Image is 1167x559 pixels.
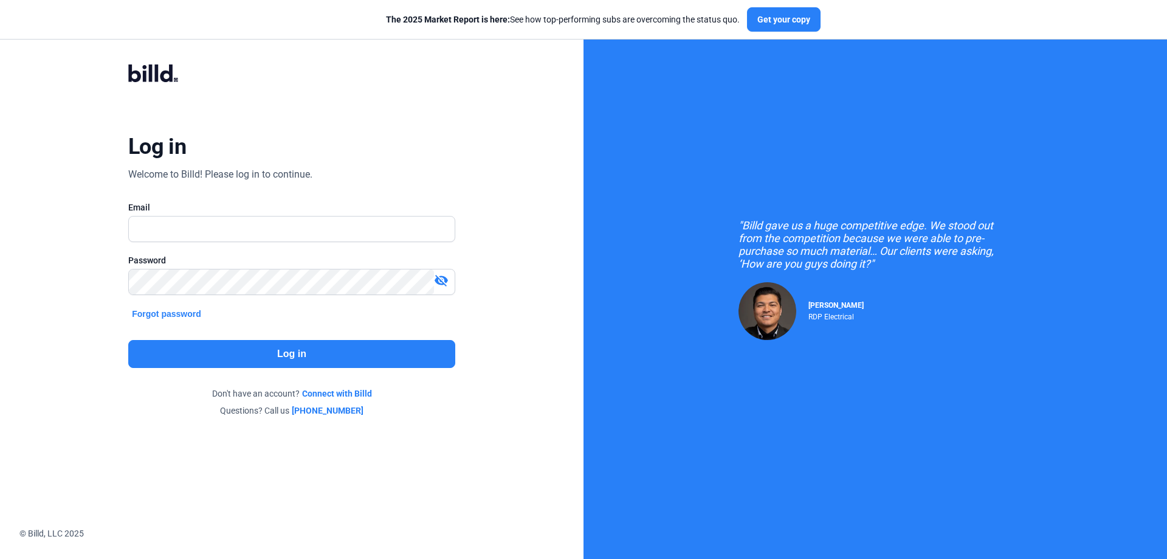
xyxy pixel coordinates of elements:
span: [PERSON_NAME] [808,301,864,310]
span: The 2025 Market Report is here: [386,15,510,24]
a: [PHONE_NUMBER] [292,404,363,417]
mat-icon: visibility_off [434,273,449,288]
div: Email [128,201,455,214]
button: Forgot password [128,307,205,321]
div: See how top-performing subs are overcoming the status quo. [386,13,740,26]
div: RDP Electrical [808,310,864,321]
div: Password [128,254,455,266]
button: Log in [128,340,455,368]
div: Welcome to Billd! Please log in to continue. [128,167,312,182]
div: "Billd gave us a huge competitive edge. We stood out from the competition because we were able to... [738,219,1012,270]
div: Log in [128,133,186,160]
div: Don't have an account? [128,387,455,400]
div: Questions? Call us [128,404,455,417]
button: Get your copy [747,7,821,32]
img: Raul Pacheco [738,282,796,340]
a: Connect with Billd [302,387,372,400]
